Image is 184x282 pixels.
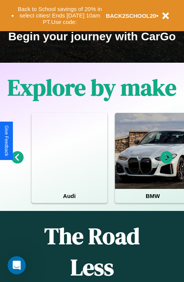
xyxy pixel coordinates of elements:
h4: Audi [31,189,107,203]
button: Back to School savings of 20% in select cities! Ends [DATE] 10am PT.Use code: [14,4,106,27]
iframe: Intercom live chat [8,256,26,274]
div: Give Feedback [4,125,9,156]
b: BACK2SCHOOL20 [106,13,156,19]
h1: Explore by make [8,72,176,103]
